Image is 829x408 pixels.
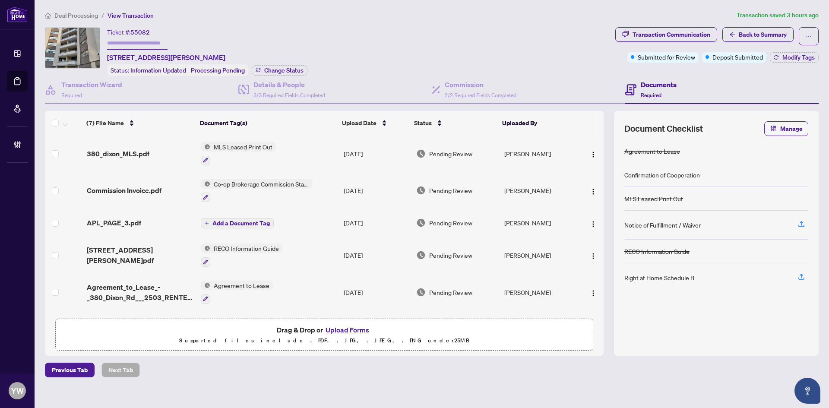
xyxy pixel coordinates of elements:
[130,66,245,74] span: Information Updated - Processing Pending
[264,67,304,73] span: Change Status
[7,6,28,22] img: logo
[429,218,472,228] span: Pending Review
[624,170,700,180] div: Confirmation of Cooperation
[641,79,677,90] h4: Documents
[201,179,313,202] button: Status IconCo-op Brokerage Commission Statement
[780,122,803,136] span: Manage
[45,28,100,68] img: IMG-W12385574_1.jpg
[411,111,498,135] th: Status
[615,27,717,42] button: Transaction Communication
[416,288,426,297] img: Document Status
[87,245,194,266] span: [STREET_ADDRESS][PERSON_NAME]pdf
[201,142,276,165] button: Status IconMLS Leased Print Out
[590,253,597,259] img: Logo
[340,209,413,237] td: [DATE]
[586,147,600,161] button: Logo
[130,28,150,36] span: 55082
[101,10,104,20] li: /
[212,220,270,226] span: Add a Document Tag
[201,281,210,290] img: Status Icon
[323,324,372,335] button: Upload Forms
[107,64,248,76] div: Status:
[712,52,763,62] span: Deposit Submitted
[340,237,413,274] td: [DATE]
[638,52,695,62] span: Submitted for Review
[429,149,472,158] span: Pending Review
[107,52,225,63] span: [STREET_ADDRESS][PERSON_NAME]
[87,149,149,159] span: 380_dixon_MLS.pdf
[56,319,593,351] span: Drag & Drop orUpload FormsSupported files include .PDF, .JPG, .JPEG, .PNG under25MB
[86,118,124,128] span: (7) File Name
[87,185,161,196] span: Commission Invoice.pdf
[252,65,307,76] button: Change Status
[340,135,413,172] td: [DATE]
[737,10,819,20] article: Transaction saved 3 hours ago
[729,32,735,38] span: arrow-left
[342,118,377,128] span: Upload Date
[501,135,579,172] td: [PERSON_NAME]
[445,79,516,90] h4: Commission
[277,324,372,335] span: Drag & Drop or
[45,13,51,19] span: home
[52,363,88,377] span: Previous Tab
[45,363,95,377] button: Previous Tab
[429,186,472,195] span: Pending Review
[782,54,815,60] span: Modify Tags
[340,274,413,311] td: [DATE]
[201,179,210,189] img: Status Icon
[54,12,98,19] span: Deal Processing
[499,111,576,135] th: Uploaded By
[414,118,432,128] span: Status
[340,311,413,348] td: [DATE]
[590,151,597,158] img: Logo
[83,111,196,135] th: (7) File Name
[101,363,140,377] button: Next Tab
[770,52,819,63] button: Modify Tags
[87,282,194,303] span: Agreement_to_Lease_-_380_Dixon_Rd___2503_RENTER _signed_by_landlord.pdf
[210,244,282,253] span: RECO Information Guide
[253,92,325,98] span: 3/3 Required Fields Completed
[794,378,820,404] button: Open asap
[722,27,794,42] button: Back to Summary
[624,194,683,203] div: MLS Leased Print Out
[205,221,209,225] span: plus
[61,335,588,346] p: Supported files include .PDF, .JPG, .JPEG, .PNG under 25 MB
[429,288,472,297] span: Pending Review
[806,33,812,39] span: ellipsis
[107,27,150,37] div: Ticket #:
[201,217,274,228] button: Add a Document Tag
[201,142,210,152] img: Status Icon
[429,250,472,260] span: Pending Review
[210,142,276,152] span: MLS Leased Print Out
[501,172,579,209] td: [PERSON_NAME]
[586,183,600,197] button: Logo
[586,248,600,262] button: Logo
[624,247,690,256] div: RECO Information Guide
[590,290,597,297] img: Logo
[501,311,579,348] td: [PERSON_NAME]
[624,220,701,230] div: Notice of Fulfillment / Waiver
[624,123,703,135] span: Document Checklist
[210,281,273,290] span: Agreement to Lease
[501,274,579,311] td: [PERSON_NAME]
[196,111,339,135] th: Document Tag(s)
[501,209,579,237] td: [PERSON_NAME]
[87,218,141,228] span: APL_PAGE_3.pdf
[61,79,122,90] h4: Transaction Wizard
[445,92,516,98] span: 2/2 Required Fields Completed
[201,218,274,228] button: Add a Document Tag
[590,221,597,228] img: Logo
[501,237,579,274] td: [PERSON_NAME]
[624,146,680,156] div: Agreement to Lease
[210,179,313,189] span: Co-op Brokerage Commission Statement
[416,149,426,158] img: Document Status
[201,244,282,267] button: Status IconRECO Information Guide
[586,216,600,230] button: Logo
[633,28,710,41] div: Transaction Communication
[339,111,411,135] th: Upload Date
[624,273,694,282] div: Right at Home Schedule B
[416,218,426,228] img: Document Status
[253,79,325,90] h4: Details & People
[739,28,787,41] span: Back to Summary
[641,92,661,98] span: Required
